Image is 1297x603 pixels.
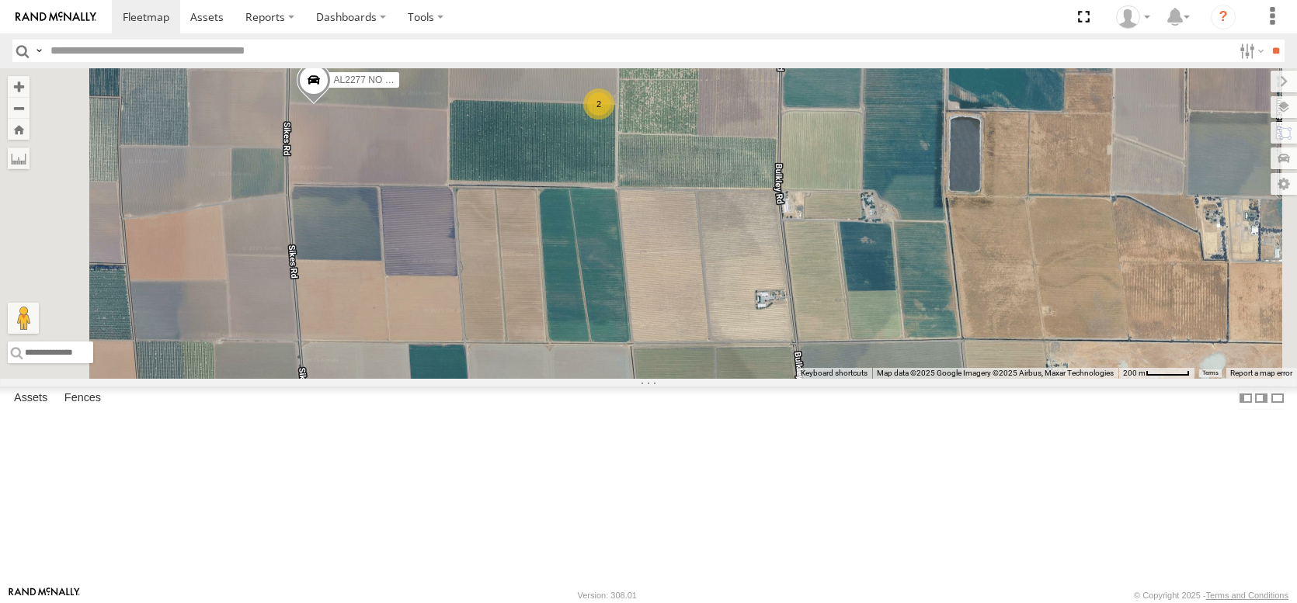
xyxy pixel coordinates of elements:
i: ? [1211,5,1236,29]
label: Fences [57,387,109,409]
button: Drag Pegman onto the map to open Street View [8,303,39,334]
label: Measure [8,147,30,169]
span: 200 m [1123,369,1146,377]
button: Zoom out [8,97,30,119]
label: Dock Summary Table to the Left [1238,386,1254,409]
div: Dennis Braga [1111,5,1156,29]
div: Version: 308.01 [578,591,637,600]
label: Hide Summary Table [1270,386,1285,409]
label: Dock Summary Table to the Right [1254,386,1269,409]
label: Search Filter Options [1233,40,1267,62]
a: Terms and Conditions [1206,591,1288,600]
div: © Copyright 2025 - [1134,591,1288,600]
a: Terms (opens in new tab) [1202,370,1219,376]
button: Zoom Home [8,119,30,140]
button: Zoom in [8,76,30,97]
label: Search Query [33,40,45,62]
span: AL2277 NO EXT. [334,75,405,85]
label: Assets [6,387,55,409]
a: Report a map error [1230,369,1292,377]
label: Map Settings [1271,173,1297,195]
a: Visit our Website [9,587,80,603]
div: 2 [583,88,614,120]
span: Map data ©2025 Google Imagery ©2025 Airbus, Maxar Technologies [877,369,1114,377]
img: rand-logo.svg [16,12,96,23]
button: Keyboard shortcuts [801,368,868,379]
button: Map Scale: 200 m per 53 pixels [1118,368,1194,379]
